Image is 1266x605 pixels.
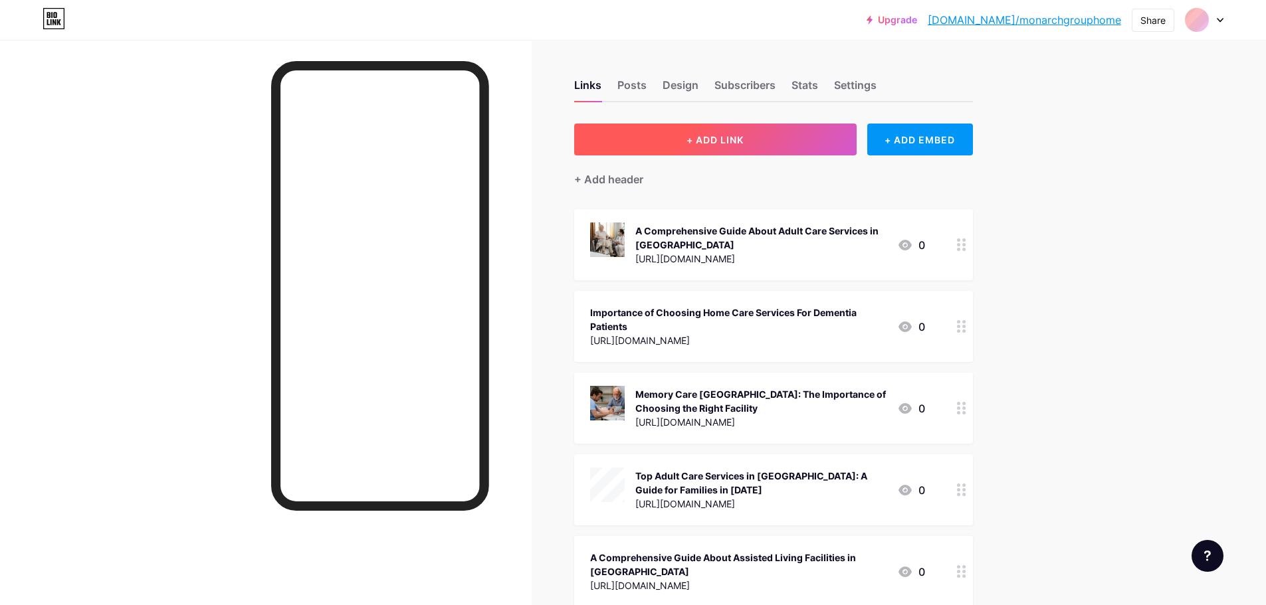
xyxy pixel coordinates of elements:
div: [URL][DOMAIN_NAME] [590,578,887,592]
div: [URL][DOMAIN_NAME] [635,415,887,429]
div: 0 [897,564,925,580]
div: 0 [897,237,925,253]
div: Subscribers [714,77,776,101]
div: Design [663,77,698,101]
div: A Comprehensive Guide About Assisted Living Facilities in [GEOGRAPHIC_DATA] [590,551,887,578]
div: Stats [791,77,818,101]
div: A Comprehensive Guide About Adult Care Services in [GEOGRAPHIC_DATA] [635,224,887,252]
div: Top Adult Care Services in [GEOGRAPHIC_DATA]: A Guide for Families in [DATE] [635,469,887,497]
a: Upgrade [867,15,917,25]
span: + ADD LINK [686,134,744,145]
div: + Add header [574,171,643,187]
button: + ADD LINK [574,124,857,155]
div: [URL][DOMAIN_NAME] [635,497,887,511]
div: Settings [834,77,877,101]
div: Share [1140,13,1166,27]
img: Memory Care Las Vegas: The Importance of Choosing the Right Facility [590,386,625,420]
div: [URL][DOMAIN_NAME] [590,333,887,347]
div: 0 [897,400,925,416]
div: Posts [617,77,647,101]
div: Importance of Choosing Home Care Services For Dementia Patients [590,305,887,333]
div: 0 [897,482,925,498]
div: Memory Care [GEOGRAPHIC_DATA]: The Importance of Choosing the Right Facility [635,387,887,415]
div: [URL][DOMAIN_NAME] [635,252,887,266]
div: Links [574,77,601,101]
div: + ADD EMBED [867,124,973,155]
img: A Comprehensive Guide About Adult Care Services in Las Vegas [590,222,625,257]
div: 0 [897,319,925,335]
a: [DOMAIN_NAME]/monarchgrouphome [928,12,1121,28]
